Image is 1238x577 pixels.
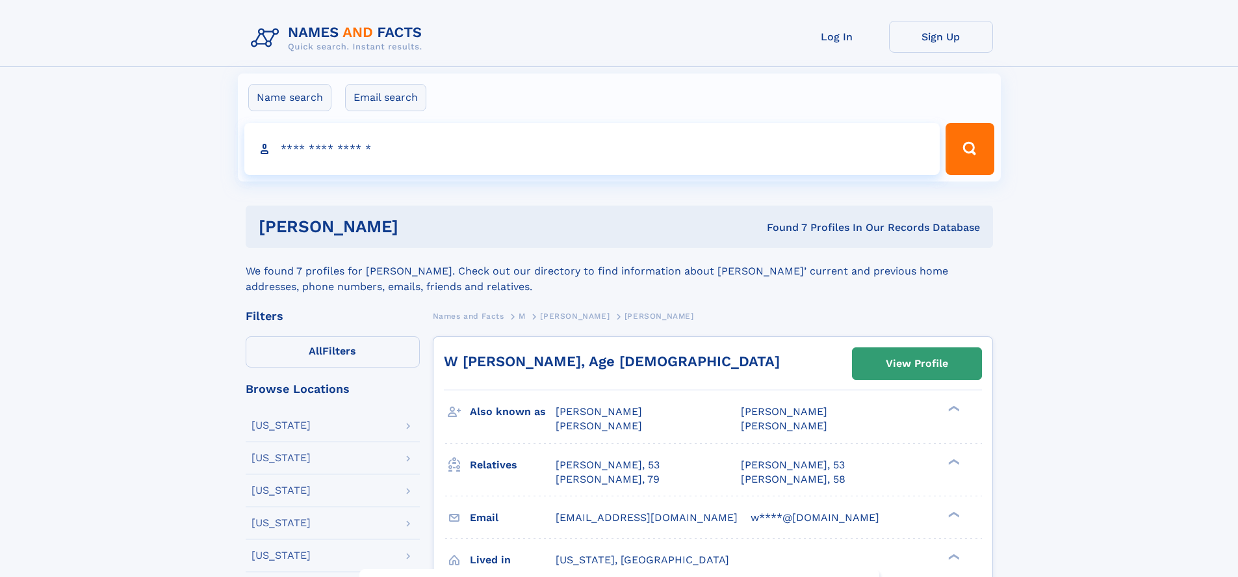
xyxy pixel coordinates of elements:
[251,550,311,561] div: [US_STATE]
[785,21,889,53] a: Log In
[853,348,981,379] a: View Profile
[251,518,311,528] div: [US_STATE]
[945,457,961,466] div: ❯
[444,353,780,369] a: W [PERSON_NAME], Age [DEMOGRAPHIC_DATA]
[886,349,948,379] div: View Profile
[945,405,961,413] div: ❯
[246,310,420,322] div: Filters
[470,549,556,571] h3: Lived in
[470,401,556,423] h3: Also known as
[519,312,526,321] span: M
[259,219,583,235] h1: [PERSON_NAME]
[470,454,556,476] h3: Relatives
[433,308,504,324] a: Names and Facts
[946,123,994,175] button: Search Button
[246,383,420,395] div: Browse Locations
[540,308,610,324] a: [PERSON_NAME]
[519,308,526,324] a: M
[556,458,660,472] a: [PERSON_NAME], 53
[741,472,845,487] a: [PERSON_NAME], 58
[251,485,311,496] div: [US_STATE]
[251,453,311,463] div: [US_STATE]
[945,552,961,561] div: ❯
[345,84,426,111] label: Email search
[244,123,940,175] input: search input
[470,507,556,529] h3: Email
[889,21,993,53] a: Sign Up
[741,405,827,418] span: [PERSON_NAME]
[556,420,642,432] span: [PERSON_NAME]
[741,458,845,472] a: [PERSON_NAME], 53
[309,345,322,357] span: All
[246,336,420,368] label: Filters
[246,21,433,56] img: Logo Names and Facts
[246,248,993,295] div: We found 7 profiles for [PERSON_NAME]. Check out our directory to find information about [PERSON_...
[582,221,980,235] div: Found 7 Profiles In Our Records Database
[248,84,331,111] label: Name search
[556,405,642,418] span: [PERSON_NAME]
[556,511,738,524] span: [EMAIL_ADDRESS][DOMAIN_NAME]
[540,312,610,321] span: [PERSON_NAME]
[945,510,961,518] div: ❯
[625,312,694,321] span: [PERSON_NAME]
[251,420,311,431] div: [US_STATE]
[556,472,660,487] a: [PERSON_NAME], 79
[556,554,729,566] span: [US_STATE], [GEOGRAPHIC_DATA]
[741,420,827,432] span: [PERSON_NAME]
